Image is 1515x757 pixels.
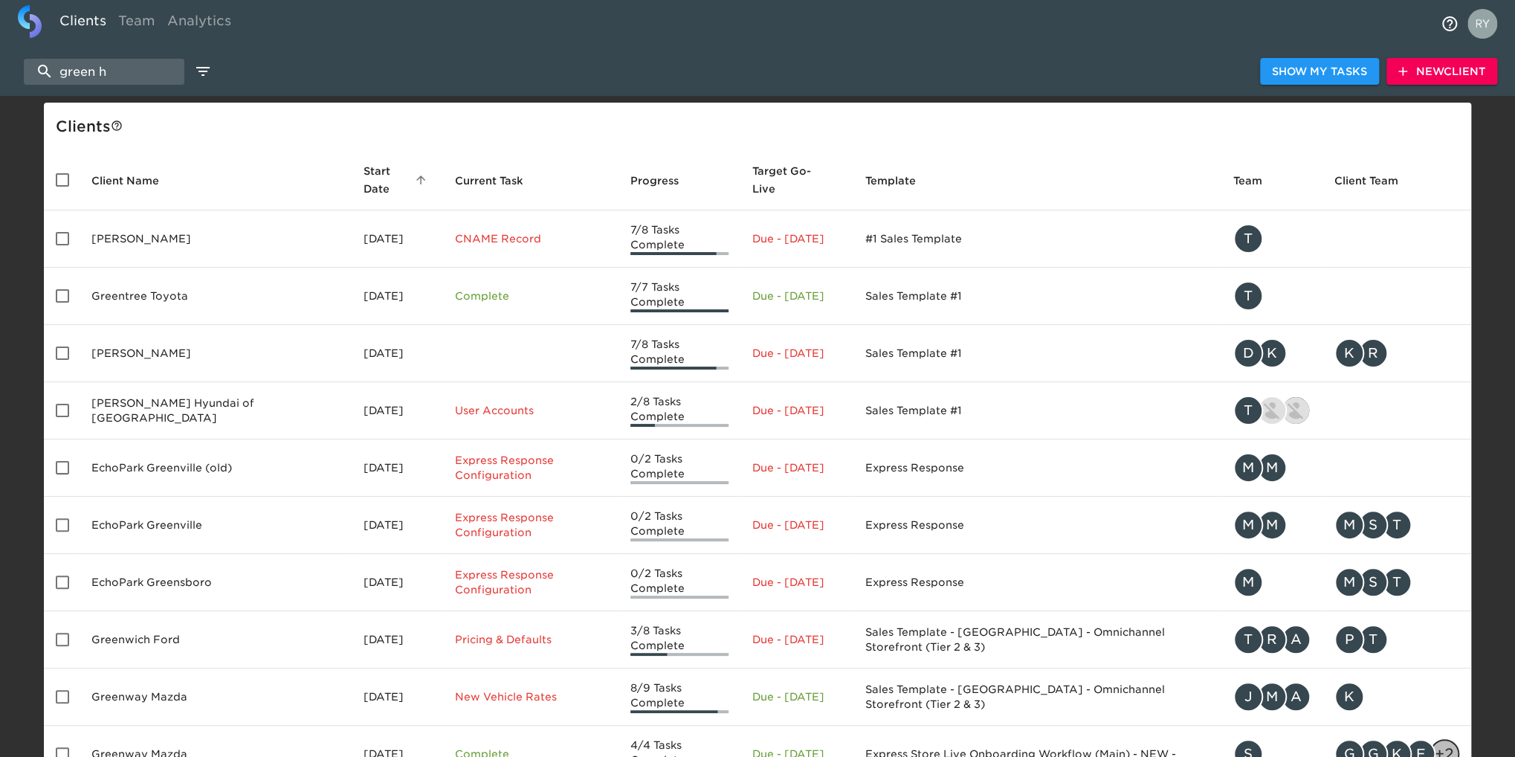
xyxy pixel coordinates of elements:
p: CNAME Record [454,231,606,246]
p: Due - [DATE] [752,460,842,475]
div: A [1281,625,1311,654]
div: M [1233,567,1263,597]
div: M [1334,510,1364,540]
td: 0/2 Tasks Complete [618,554,740,611]
p: Due - [DATE] [752,632,842,647]
button: notifications [1432,6,1467,42]
td: Sales Template #1 [853,382,1221,439]
td: 7/8 Tasks Complete [618,210,740,268]
div: S [1358,510,1388,540]
span: Client Name [91,172,178,190]
div: kylefestog@greenway.com [1334,682,1459,712]
p: Due - [DATE] [752,518,842,532]
td: [DATE] [352,439,443,497]
div: M [1334,567,1364,597]
td: Sales Template - [GEOGRAPHIC_DATA] - Omnichannel Storefront (Tier 2 & 3) [853,611,1221,669]
td: Express Response [853,439,1221,497]
td: [PERSON_NAME] [80,325,352,382]
div: K [1334,682,1364,712]
button: edit [190,59,216,84]
div: P [1334,625,1364,654]
div: A [1281,682,1311,712]
a: Team [112,5,161,42]
td: EchoPark Greenville (old) [80,439,352,497]
button: NewClient [1386,58,1497,86]
div: K [1334,338,1364,368]
span: Current Task [454,172,542,190]
td: [DATE] [352,554,443,611]
td: Sales Template #1 [853,325,1221,382]
td: [PERSON_NAME] [80,210,352,268]
div: T [1382,510,1412,540]
span: Client Team [1334,172,1418,190]
a: Analytics [161,5,237,42]
span: Target Go-Live [752,162,842,198]
p: User Accounts [454,403,606,418]
td: [DATE] [352,669,443,726]
div: madison.pollet@roadster.com, mohamed.desouky@roadster.com [1233,510,1311,540]
div: T [1233,281,1263,311]
td: 7/8 Tasks Complete [618,325,740,382]
p: Complete [454,289,606,303]
div: R [1257,625,1287,654]
img: Profile [1467,9,1497,39]
td: Greenwich Ford [80,611,352,669]
td: 0/2 Tasks Complete [618,439,740,497]
button: Show My Tasks [1260,58,1379,86]
span: Template [865,172,934,190]
div: M [1257,682,1287,712]
td: 0/2 Tasks Complete [618,497,740,554]
p: Due - [DATE] [752,575,842,590]
div: madison.pollet@roadster.com [1233,567,1311,597]
div: T [1233,625,1263,654]
td: [DATE] [352,497,443,554]
img: sarah.courchaine@roadster.com [1282,397,1309,424]
span: Show My Tasks [1272,62,1367,81]
td: Express Response [853,497,1221,554]
span: Team [1233,172,1282,190]
img: logo [18,5,42,38]
p: Due - [DATE] [752,403,842,418]
td: Express Response [853,554,1221,611]
div: madison.pollet@roadster.com, mohamed.desouky@roadster.com [1233,453,1311,483]
div: M [1257,510,1287,540]
td: 2/8 Tasks Complete [618,382,740,439]
input: search [24,59,184,85]
td: [DATE] [352,210,443,268]
td: Greentree Toyota [80,268,352,325]
div: tracy@roadster.com [1233,281,1311,311]
img: kevin.lo@roadster.com [1259,397,1285,424]
p: Pricing & Defaults [454,632,606,647]
td: Greenway Mazda [80,669,352,726]
td: EchoPark Greensboro [80,554,352,611]
p: Express Response Configuration [454,453,606,483]
td: 7/7 Tasks Complete [618,268,740,325]
div: justin.gervais@roadster.com, matthew.young@roadster.com, austin@roadster.com [1233,682,1311,712]
div: M [1233,510,1263,540]
td: #1 Sales Template [853,210,1221,268]
td: Sales Template - [GEOGRAPHIC_DATA] - Omnichannel Storefront (Tier 2 & 3) [853,669,1221,726]
div: S [1358,567,1388,597]
p: New Vehicle Rates [454,689,606,704]
div: M [1233,453,1263,483]
p: Express Response Configuration [454,510,606,540]
div: T [1233,224,1263,254]
div: Client s [56,115,1465,138]
td: EchoPark Greenville [80,497,352,554]
div: matthew.chantry@echopark.com, stephen.conrad@sonicautomotive.com, todd.caputo@echopark.com [1334,567,1459,597]
div: T [1358,625,1388,654]
div: kevin.dodt@roadster.com, rgreen@greeleysubaru.com [1334,338,1459,368]
td: [PERSON_NAME] Hyundai of [GEOGRAPHIC_DATA] [80,382,352,439]
span: New Client [1398,62,1485,81]
div: tyler@roadster.com, kevin.lo@roadster.com, sarah.courchaine@roadster.com [1233,396,1311,425]
p: Due - [DATE] [752,231,842,246]
td: [DATE] [352,611,443,669]
p: Due - [DATE] [752,289,842,303]
p: Express Response Configuration [454,567,606,597]
span: Progress [630,172,698,190]
span: Calculated based on the start date and the duration of all Tasks contained in this Hub. [752,162,822,198]
td: 3/8 Tasks Complete [618,611,740,669]
p: Due - [DATE] [752,689,842,704]
div: J [1233,682,1263,712]
p: Due - [DATE] [752,346,842,361]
